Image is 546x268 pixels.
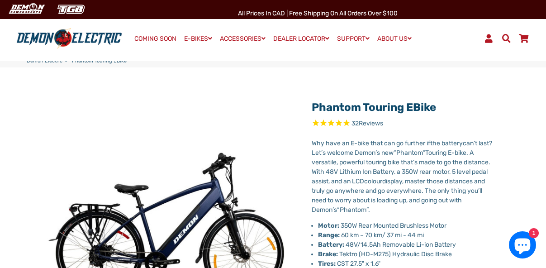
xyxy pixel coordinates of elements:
span: Let [312,149,321,157]
span: “ [337,206,340,214]
span: s welcome Demon [323,149,375,157]
a: Phantom Touring eBike [312,101,436,114]
span: y have an E-bike that can go further if [321,139,430,147]
span: Wh [312,139,321,147]
span: the battery [430,139,463,147]
span: ’ [321,149,323,157]
span: Rated 4.8 out of 5 stars 32 reviews [312,119,492,129]
span: All Prices in CAD | Free shipping on all orders over $100 [238,10,398,17]
span: display, master those distances and truly go anywhere and go everywhere. The only thing you [312,177,485,195]
strong: Tires: [318,260,336,268]
span: Phantom [340,206,366,214]
span: Reviews [359,120,383,127]
li: 350W Rear Mounted Brushless Motor [318,221,492,230]
span: ’ [478,187,480,195]
img: TGB Canada [52,2,90,17]
span: t last [475,139,489,147]
span: ’ [332,206,334,214]
a: ABOUT US [374,32,415,45]
span: can [463,139,474,147]
a: ACCESSORIES [217,32,269,45]
li: 60 km – 70 km/ 37 mi - 44 mi [318,230,492,240]
li: 48V/14.5Ah Removable Li-ion Battery [318,240,492,249]
span: ll need to worry about is loading up, and going out with Demon [312,187,482,214]
span: “ [394,149,396,157]
inbox-online-store-chat: Shopify online store chat [506,231,539,261]
a: DEALER LOCATOR [270,32,332,45]
li: Tektro (HD-M275) Hydraulic Disc Brake [318,249,492,259]
span: Phantom [396,149,423,157]
span: ’ [413,158,414,166]
strong: Brake: [318,250,338,258]
strong: Motor: [318,222,339,230]
img: Demon Electric [5,2,48,17]
span: s new [377,149,394,157]
strong: Battery: [318,241,344,249]
span: 32 reviews [351,120,383,127]
span: s [334,206,337,214]
a: SUPPORT [334,32,373,45]
a: COMING SOON [131,33,180,45]
span: ” [423,149,425,157]
span: ’ [474,139,475,147]
img: Demon Electric logo [14,28,125,49]
span: ”. [366,206,370,214]
span: s made to go the distance. With 48V Lithium Ion Battery, a 350W rear motor, 5 level pedal assist,... [312,158,490,185]
span: ? [489,139,492,147]
strong: Range: [318,231,340,239]
span: colour [364,177,382,185]
span: Touring E-bike. A versatile, powerful touring bike that [312,149,474,166]
span: ’ [375,149,377,157]
a: E-BIKES [181,32,215,45]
